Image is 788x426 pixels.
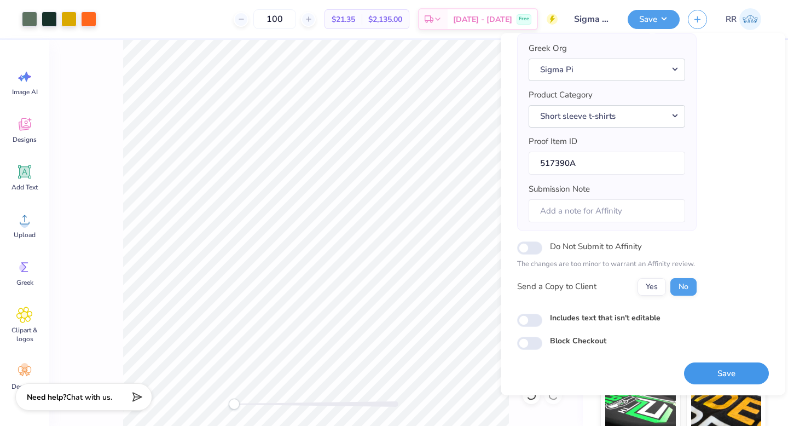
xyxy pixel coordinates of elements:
[229,399,240,410] div: Accessibility label
[529,43,567,55] label: Greek Org
[66,392,112,402] span: Chat with us.
[368,14,402,25] span: $2,135.00
[332,14,355,25] span: $21.35
[550,240,642,254] label: Do Not Submit to Affinity
[550,335,606,347] label: Block Checkout
[7,326,43,343] span: Clipart & logos
[529,136,577,148] label: Proof Item ID
[670,278,697,296] button: No
[12,88,38,96] span: Image AI
[529,183,590,196] label: Submission Note
[517,260,697,270] p: The changes are too minor to warrant an Affinity review.
[11,183,38,192] span: Add Text
[11,382,38,391] span: Decorate
[14,231,36,239] span: Upload
[739,8,761,30] img: Rigil Kent Ricardo
[726,13,737,26] span: RR
[453,14,512,25] span: [DATE] - [DATE]
[16,278,33,287] span: Greek
[529,89,593,102] label: Product Category
[13,135,37,144] span: Designs
[529,105,685,128] button: Short sleeve t-shirts
[529,59,685,81] button: Sigma Pi
[684,362,769,385] button: Save
[517,281,596,293] div: Send a Copy to Client
[566,8,619,30] input: Untitled Design
[638,278,666,296] button: Yes
[27,392,66,402] strong: Need help?
[529,199,685,223] input: Add a note for Affinity
[550,312,660,324] label: Includes text that isn't editable
[253,9,296,29] input: – –
[628,10,680,29] button: Save
[721,8,766,30] a: RR
[519,15,529,23] span: Free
